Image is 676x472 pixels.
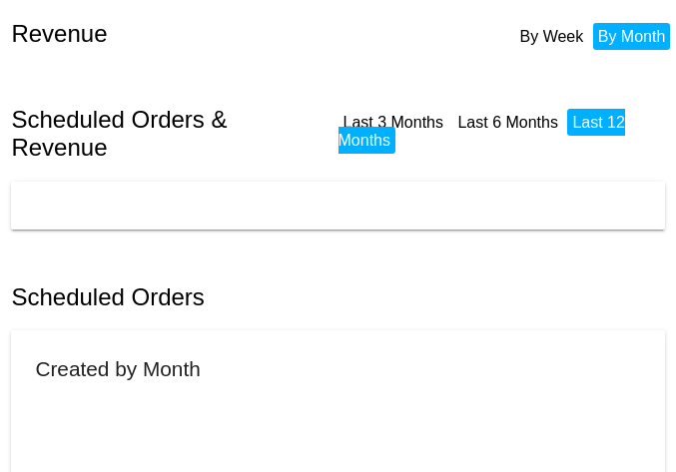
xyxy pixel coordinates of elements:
a: Last 3 Months [343,114,444,131]
h2: Created by Month [35,357,200,380]
a: Last 12 Months [338,114,625,149]
li: By Month [593,23,671,50]
li: By Week [515,23,589,50]
a: Last 6 Months [457,114,558,131]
